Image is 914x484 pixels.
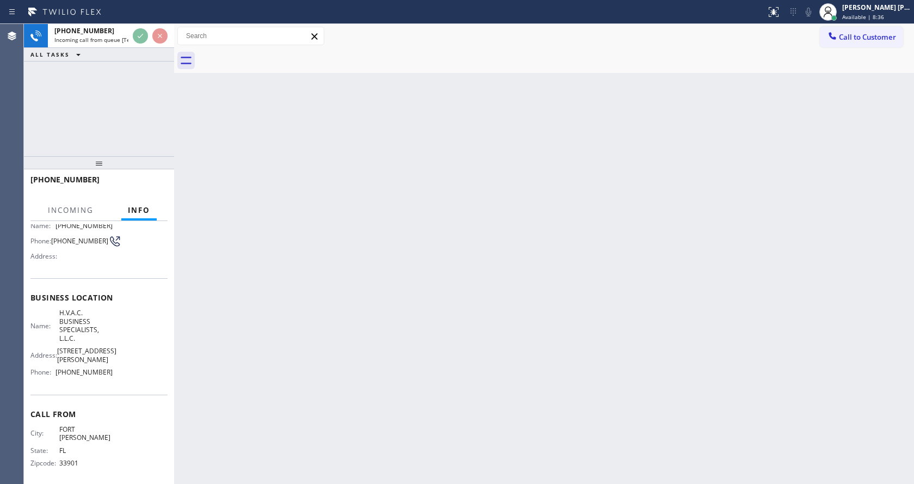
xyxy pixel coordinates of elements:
[59,459,113,467] span: 33901
[30,446,59,455] span: State:
[30,174,100,185] span: [PHONE_NUMBER]
[59,446,113,455] span: FL
[48,205,94,215] span: Incoming
[842,13,884,21] span: Available | 8:36
[30,292,168,303] span: Business location
[41,200,100,221] button: Incoming
[152,28,168,44] button: Reject
[30,409,168,419] span: Call From
[30,322,59,330] span: Name:
[30,222,55,230] span: Name:
[178,27,324,45] input: Search
[820,27,903,47] button: Call to Customer
[30,351,57,359] span: Address:
[59,309,113,342] span: H.V.A.C. BUSINESS SPECIALISTS, L.L.C.
[55,222,113,230] span: [PHONE_NUMBER]
[55,368,113,376] span: [PHONE_NUMBER]
[54,36,145,44] span: Incoming call from queue [Test] All
[30,51,70,58] span: ALL TASKS
[121,200,157,221] button: Info
[24,48,91,61] button: ALL TASKS
[51,237,108,245] span: [PHONE_NUMBER]
[30,429,59,437] span: City:
[30,252,59,260] span: Address:
[54,26,114,35] span: [PHONE_NUMBER]
[801,4,816,20] button: Mute
[128,205,150,215] span: Info
[842,3,911,12] div: [PERSON_NAME] [PERSON_NAME]
[57,347,116,364] span: [STREET_ADDRESS][PERSON_NAME]
[133,28,148,44] button: Accept
[839,32,896,42] span: Call to Customer
[59,425,113,442] span: FORT [PERSON_NAME]
[30,459,59,467] span: Zipcode:
[30,368,55,376] span: Phone:
[30,237,51,245] span: Phone:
